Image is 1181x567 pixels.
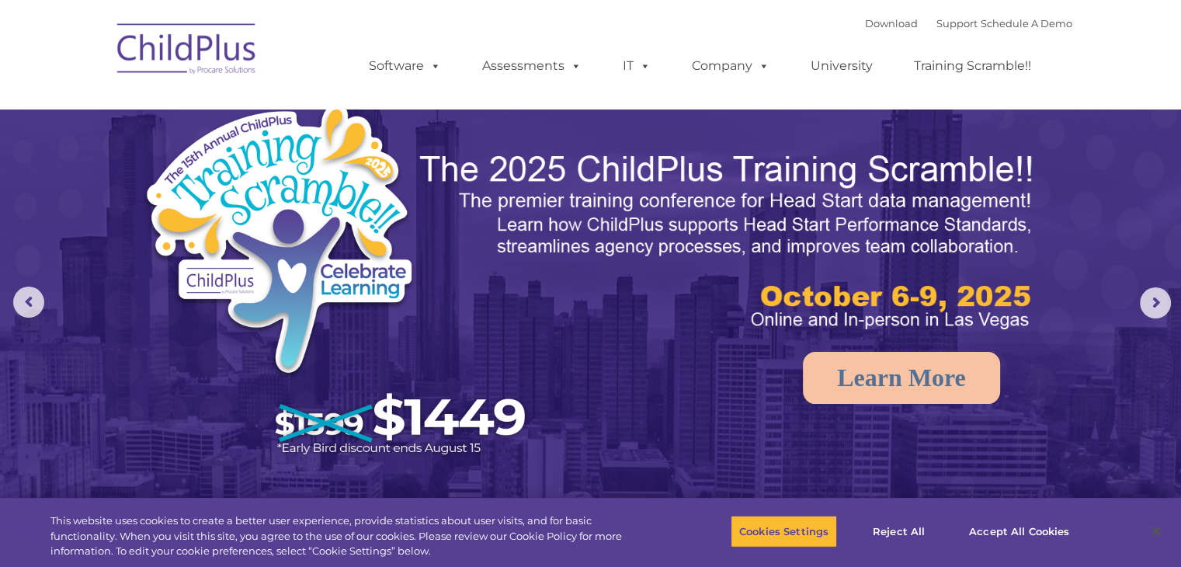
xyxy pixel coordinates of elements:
[865,17,918,30] a: Download
[936,17,978,30] a: Support
[803,352,1000,404] a: Learn More
[898,50,1047,82] a: Training Scramble!!
[109,12,265,90] img: ChildPlus by Procare Solutions
[216,166,282,178] span: Phone number
[850,515,947,548] button: Reject All
[216,103,263,114] span: Last name
[607,50,666,82] a: IT
[50,513,650,559] div: This website uses cookies to create a better user experience, provide statistics about user visit...
[1139,514,1173,548] button: Close
[865,17,1072,30] font: |
[731,515,837,548] button: Cookies Settings
[676,50,785,82] a: Company
[795,50,888,82] a: University
[960,515,1078,548] button: Accept All Cookies
[467,50,597,82] a: Assessments
[981,17,1072,30] a: Schedule A Demo
[353,50,457,82] a: Software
